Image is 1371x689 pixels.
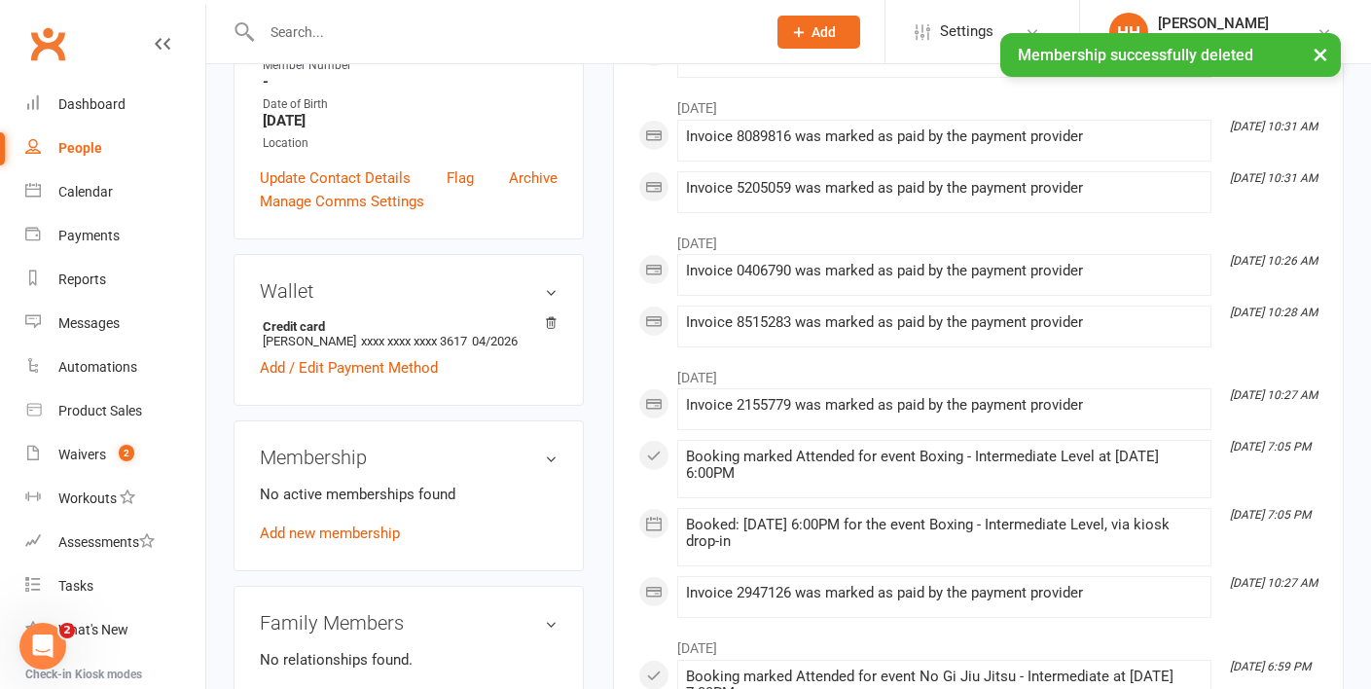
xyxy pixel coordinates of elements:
[638,357,1318,388] li: [DATE]
[812,24,836,40] span: Add
[59,623,75,638] span: 2
[260,190,424,213] a: Manage Comms Settings
[25,83,205,127] a: Dashboard
[638,223,1318,254] li: [DATE]
[472,334,518,348] span: 04/2026
[25,564,205,608] a: Tasks
[1230,576,1317,590] i: [DATE] 10:27 AM
[58,403,142,418] div: Product Sales
[1000,33,1341,77] div: Membership successfully deleted
[58,140,102,156] div: People
[1109,13,1148,52] div: HH
[58,184,113,199] div: Calendar
[1230,254,1317,268] i: [DATE] 10:26 AM
[260,447,558,468] h3: Membership
[777,16,860,49] button: Add
[1158,32,1297,50] div: [PERSON_NAME] MMA
[25,477,205,521] a: Workouts
[1158,15,1297,32] div: [PERSON_NAME]
[263,134,558,153] div: Location
[260,483,558,506] p: No active memberships found
[1230,660,1311,673] i: [DATE] 6:59 PM
[25,608,205,652] a: What's New
[25,389,205,433] a: Product Sales
[58,228,120,243] div: Payments
[260,648,558,671] p: No relationships found.
[58,96,126,112] div: Dashboard
[686,585,1203,601] div: Invoice 2947126 was marked as paid by the payment provider
[686,397,1203,414] div: Invoice 2155779 was marked as paid by the payment provider
[509,166,558,190] a: Archive
[447,166,474,190] a: Flag
[686,180,1203,197] div: Invoice 5205059 was marked as paid by the payment provider
[686,449,1203,482] div: Booking marked Attended for event Boxing - Intermediate Level at [DATE] 6:00PM
[256,18,752,46] input: Search...
[58,490,117,506] div: Workouts
[263,112,558,129] strong: [DATE]
[260,612,558,634] h3: Family Members
[1230,388,1317,402] i: [DATE] 10:27 AM
[940,10,993,54] span: Settings
[1230,508,1311,522] i: [DATE] 7:05 PM
[260,525,400,542] a: Add new membership
[686,128,1203,145] div: Invoice 8089816 was marked as paid by the payment provider
[260,356,438,380] a: Add / Edit Payment Method
[58,315,120,331] div: Messages
[263,319,548,334] strong: Credit card
[58,447,106,462] div: Waivers
[25,170,205,214] a: Calendar
[260,166,411,190] a: Update Contact Details
[263,95,558,114] div: Date of Birth
[1230,440,1311,453] i: [DATE] 7:05 PM
[58,272,106,287] div: Reports
[260,316,558,351] li: [PERSON_NAME]
[25,433,205,477] a: Waivers 2
[58,578,93,594] div: Tasks
[638,88,1318,119] li: [DATE]
[19,623,66,670] iframe: Intercom live chat
[58,534,155,550] div: Assessments
[119,445,134,461] span: 2
[686,263,1203,279] div: Invoice 0406790 was marked as paid by the payment provider
[260,280,558,302] h3: Wallet
[25,258,205,302] a: Reports
[58,359,137,375] div: Automations
[25,345,205,389] a: Automations
[58,622,128,637] div: What's New
[1303,33,1338,75] button: ×
[23,19,72,68] a: Clubworx
[686,517,1203,550] div: Booked: [DATE] 6:00PM for the event Boxing - Intermediate Level, via kiosk drop-in
[361,334,467,348] span: xxxx xxxx xxxx 3617
[1230,306,1317,319] i: [DATE] 10:28 AM
[25,214,205,258] a: Payments
[25,127,205,170] a: People
[25,521,205,564] a: Assessments
[1230,171,1317,185] i: [DATE] 10:31 AM
[25,302,205,345] a: Messages
[638,628,1318,659] li: [DATE]
[686,314,1203,331] div: Invoice 8515283 was marked as paid by the payment provider
[1230,120,1317,133] i: [DATE] 10:31 AM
